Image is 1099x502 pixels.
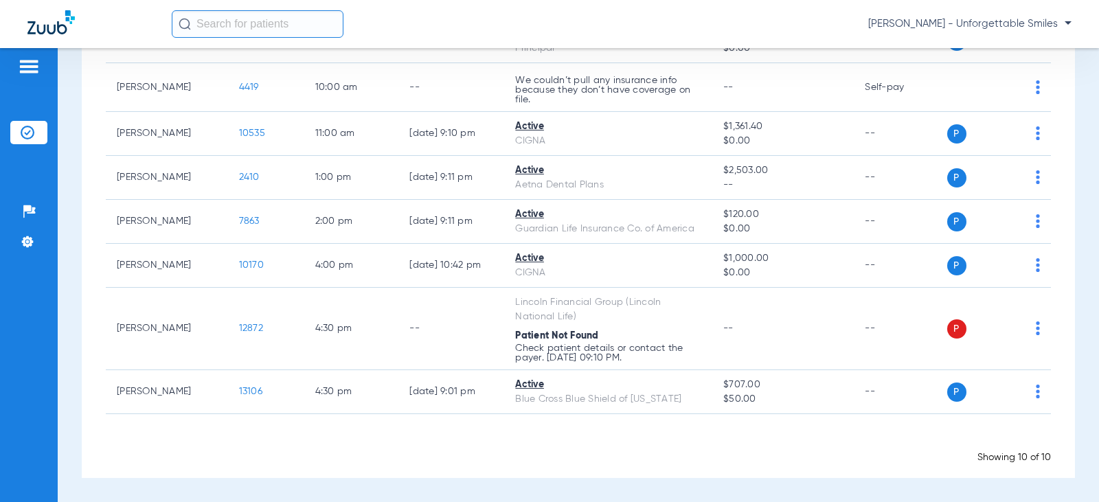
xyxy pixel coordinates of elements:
td: -- [854,288,947,370]
td: 2:00 PM [304,200,399,244]
span: $1,000.00 [723,251,843,266]
span: 4419 [239,82,259,92]
td: 1:00 PM [304,156,399,200]
td: [PERSON_NAME] [106,244,228,288]
img: Zuub Logo [27,10,75,34]
td: 4:00 PM [304,244,399,288]
span: $120.00 [723,207,843,222]
input: Search for patients [172,10,343,38]
td: [DATE] 10:42 PM [398,244,504,288]
img: group-dot-blue.svg [1036,170,1040,184]
div: Active [515,119,701,134]
div: Lincoln Financial Group (Lincoln National Life) [515,295,701,324]
span: $50.00 [723,392,843,407]
span: $0.00 [723,222,843,236]
div: Active [515,207,701,222]
span: 12872 [239,323,263,333]
img: hamburger-icon [18,58,40,75]
div: Active [515,378,701,392]
td: [DATE] 9:11 PM [398,156,504,200]
span: 7863 [239,216,260,226]
span: $0.00 [723,266,843,280]
span: $0.00 [723,134,843,148]
span: P [947,124,966,144]
td: -- [854,200,947,244]
td: [DATE] 9:01 PM [398,370,504,414]
span: -- [723,178,843,192]
td: [PERSON_NAME] [106,200,228,244]
span: P [947,212,966,231]
span: Patient Not Found [515,331,598,341]
span: 10535 [239,128,265,138]
span: 2410 [239,172,260,182]
div: Principal [515,41,701,56]
td: [PERSON_NAME] [106,288,228,370]
span: P [947,256,966,275]
td: -- [854,112,947,156]
span: $2,503.00 [723,163,843,178]
td: 10:00 AM [304,63,399,112]
span: $1,361.40 [723,119,843,134]
span: Showing 10 of 10 [977,453,1051,462]
div: CIGNA [515,266,701,280]
img: group-dot-blue.svg [1036,321,1040,335]
div: Blue Cross Blue Shield of [US_STATE] [515,392,701,407]
img: group-dot-blue.svg [1036,258,1040,272]
img: Search Icon [179,18,191,30]
span: -- [723,82,734,92]
td: -- [398,288,504,370]
span: P [947,319,966,339]
img: group-dot-blue.svg [1036,385,1040,398]
span: P [947,168,966,187]
span: $707.00 [723,378,843,392]
span: $0.00 [723,41,843,56]
td: Self-pay [854,63,947,112]
img: group-dot-blue.svg [1036,126,1040,140]
td: -- [854,370,947,414]
td: [PERSON_NAME] [106,112,228,156]
img: group-dot-blue.svg [1036,80,1040,94]
td: [DATE] 9:11 PM [398,200,504,244]
td: -- [854,156,947,200]
td: [PERSON_NAME] [106,370,228,414]
span: [PERSON_NAME] - Unforgettable Smiles [868,17,1072,31]
div: CIGNA [515,134,701,148]
div: Active [515,251,701,266]
td: 4:30 PM [304,370,399,414]
span: P [947,383,966,402]
td: [PERSON_NAME] [106,63,228,112]
div: Guardian Life Insurance Co. of America [515,222,701,236]
td: -- [854,244,947,288]
span: 13106 [239,387,262,396]
span: 10170 [239,260,264,270]
td: -- [398,63,504,112]
td: 11:00 AM [304,112,399,156]
td: 4:30 PM [304,288,399,370]
p: We couldn’t pull any insurance info because they don’t have coverage on file. [515,76,701,104]
td: [PERSON_NAME] [106,156,228,200]
p: Check patient details or contact the payer. [DATE] 09:10 PM. [515,343,701,363]
img: group-dot-blue.svg [1036,214,1040,228]
div: Aetna Dental Plans [515,178,701,192]
td: [DATE] 9:10 PM [398,112,504,156]
div: Active [515,163,701,178]
span: -- [723,323,734,333]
